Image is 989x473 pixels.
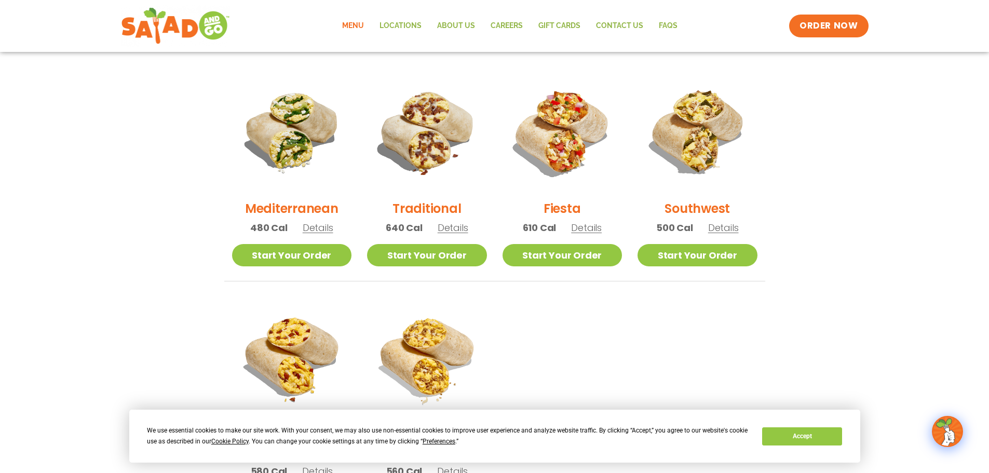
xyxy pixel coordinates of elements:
div: We use essential cookies to make our site work. With your consent, we may also use non-essential ... [147,425,750,447]
img: Product photo for Traditional [367,72,487,192]
a: Start Your Order [232,244,352,266]
a: Locations [372,14,429,38]
span: Details [303,221,333,234]
span: Cookie Policy [211,438,249,445]
a: Careers [483,14,531,38]
span: 480 Cal [250,221,288,235]
img: Product photo for Turkey Sausage, Egg & Cheese [367,297,487,417]
a: Start Your Order [503,244,622,266]
div: Cookie Consent Prompt [129,410,860,463]
a: Start Your Order [638,244,757,266]
a: Menu [334,14,372,38]
a: About Us [429,14,483,38]
img: Product photo for Southwest [638,72,757,192]
span: ORDER NOW [800,20,858,32]
a: ORDER NOW [789,15,868,37]
nav: Menu [334,14,685,38]
span: Details [571,221,602,234]
img: Product photo for Bacon, Egg & Cheese [232,297,352,417]
h2: Traditional [392,199,461,218]
a: Start Your Order [367,244,487,266]
span: Preferences [423,438,455,445]
h2: Mediterranean [245,199,338,218]
img: new-SAG-logo-768×292 [121,5,231,47]
img: Product photo for Fiesta [503,72,622,192]
a: Contact Us [588,14,651,38]
span: 500 Cal [656,221,693,235]
span: 640 Cal [386,221,423,235]
img: Product photo for Mediterranean Breakfast Burrito [232,72,352,192]
span: Details [708,221,739,234]
a: GIFT CARDS [531,14,588,38]
h2: Fiesta [544,199,581,218]
button: Accept [762,427,842,445]
span: Details [438,221,468,234]
img: wpChatIcon [933,417,962,446]
span: 610 Cal [523,221,557,235]
a: FAQs [651,14,685,38]
h2: Southwest [665,199,730,218]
